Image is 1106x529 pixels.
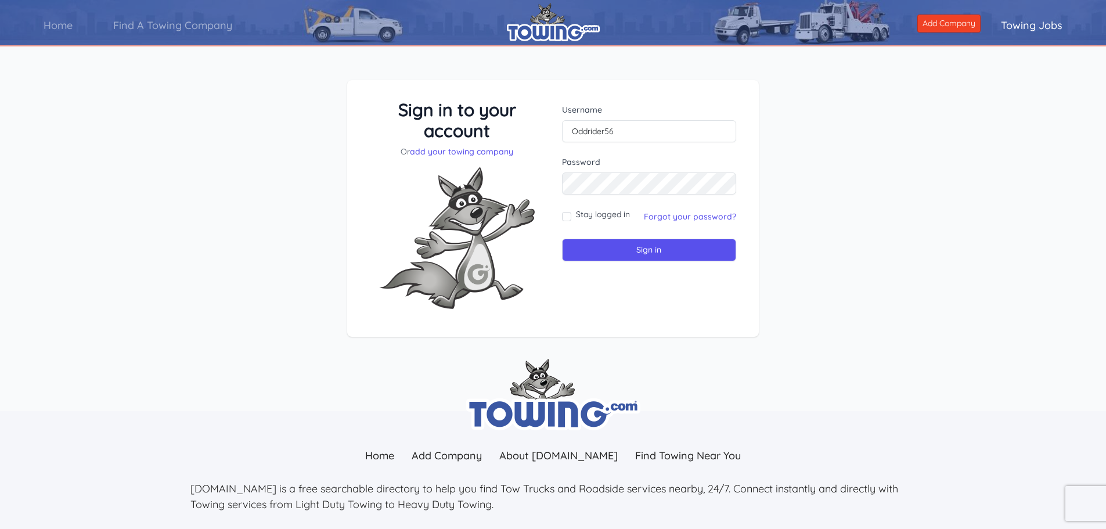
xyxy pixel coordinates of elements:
a: About [DOMAIN_NAME] [491,443,626,468]
a: Add Company [917,15,981,33]
a: Forgot your password? [644,211,736,222]
h3: Sign in to your account [370,99,545,141]
input: Sign in [562,239,737,261]
img: logo.png [507,3,600,41]
label: Stay logged in [576,208,630,220]
a: Find Towing Near You [626,443,750,468]
a: Add Company [403,443,491,468]
a: Home [356,443,403,468]
img: towing [466,359,640,430]
a: Towing Jobs [981,9,1083,42]
a: add your towing company [410,146,513,157]
img: Fox-Excited.png [370,157,544,318]
label: Username [562,104,737,116]
label: Password [562,156,737,168]
a: Home [23,9,93,42]
p: [DOMAIN_NAME] is a free searchable directory to help you find Tow Trucks and Roadside services ne... [190,481,916,512]
a: Find A Towing Company [93,9,253,42]
p: Or [370,146,545,157]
